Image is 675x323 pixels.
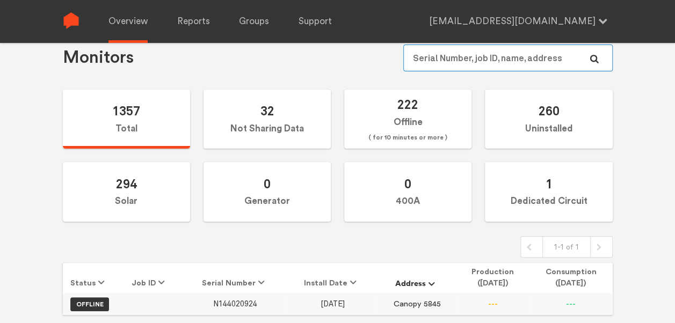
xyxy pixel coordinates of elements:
[456,263,529,293] th: Production ([DATE])
[529,263,612,293] th: Consumption ([DATE])
[485,162,612,222] label: Dedicated Circuit
[63,90,190,149] label: Total
[344,162,471,222] label: 400A
[545,176,552,192] span: 1
[287,263,378,293] th: Install Date
[320,299,344,309] span: [DATE]
[378,293,456,314] td: Canopy 5845
[538,103,559,119] span: 260
[112,103,140,119] span: 1357
[204,162,331,222] label: Generator
[63,47,134,69] h1: Monitors
[184,263,287,293] th: Serial Number
[529,293,612,314] td: ---
[378,263,456,293] th: Address
[116,176,137,192] span: 294
[117,263,184,293] th: Job ID
[213,299,257,309] span: N144020924
[485,90,612,149] label: Uninstalled
[542,237,591,257] div: 1-1 of 1
[63,12,79,29] img: Sense Logo
[213,300,257,308] a: N144020924
[260,103,274,119] span: 32
[264,176,271,192] span: 0
[70,297,109,311] label: OFFLINE
[63,263,117,293] th: Status
[344,90,471,149] label: Offline
[63,162,190,222] label: Solar
[397,97,418,112] span: 222
[204,90,331,149] label: Not Sharing Data
[404,176,411,192] span: 0
[456,293,529,314] td: ---
[368,131,447,144] span: ( for 10 minutes or more )
[403,45,612,71] input: Serial Number, job ID, name, address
